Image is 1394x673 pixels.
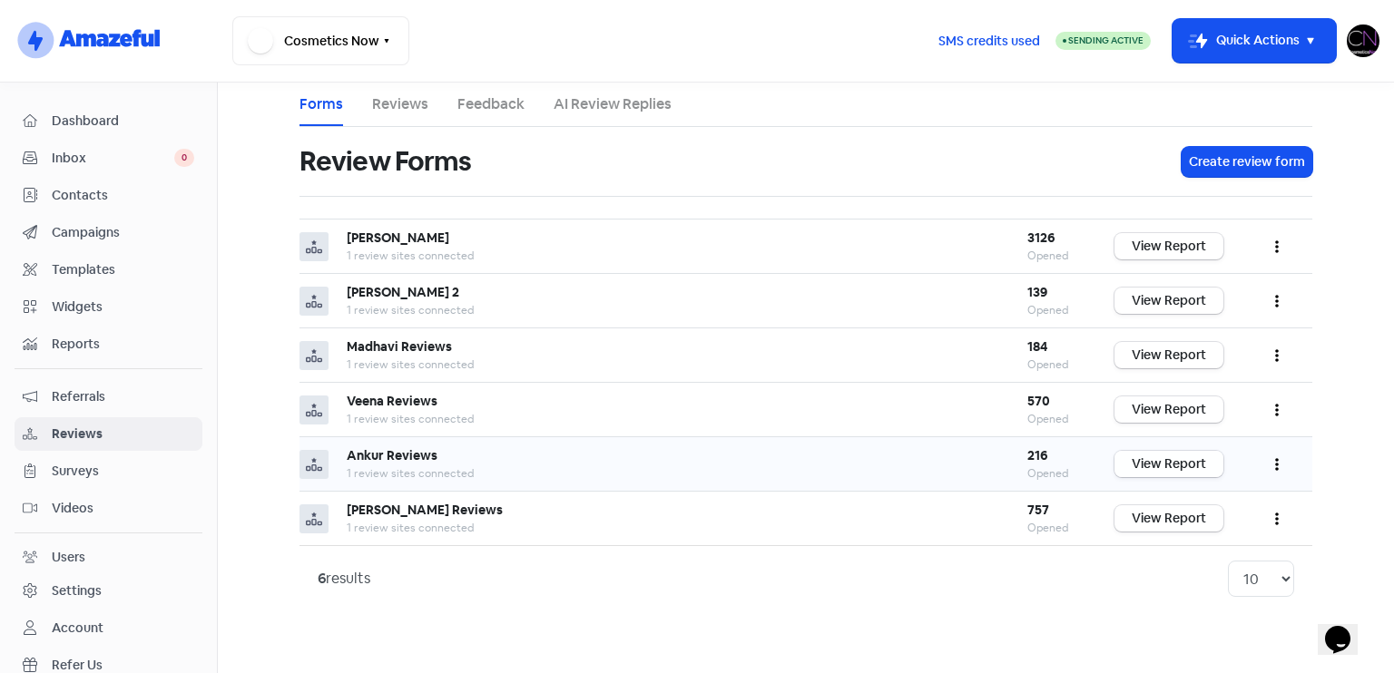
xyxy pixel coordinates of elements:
[232,16,409,65] button: Cosmetics Now
[1318,600,1376,655] iframe: chat widget
[15,216,202,249] a: Campaigns
[457,93,525,115] a: Feedback
[347,502,503,518] b: [PERSON_NAME] Reviews
[52,297,194,317] span: Widgets
[52,581,102,600] div: Settings
[1114,451,1223,477] a: View Report
[15,380,202,414] a: Referrals
[347,284,459,300] b: [PERSON_NAME] 2
[174,149,194,167] span: 0
[52,149,174,168] span: Inbox
[15,574,202,608] a: Settings
[1114,233,1223,259] a: View Report
[318,568,370,590] div: results
[1027,302,1078,318] div: Opened
[52,186,194,205] span: Contacts
[15,104,202,138] a: Dashboard
[347,249,474,263] span: 1 review sites connected
[1027,502,1049,518] b: 757
[1027,465,1078,482] div: Opened
[347,357,474,372] span: 1 review sites connected
[347,229,449,246] b: [PERSON_NAME]
[1027,229,1055,246] b: 3126
[52,223,194,242] span: Campaigns
[15,290,202,324] a: Widgets
[923,30,1055,49] a: SMS credits used
[1182,147,1312,177] button: Create review form
[52,424,194,444] span: Reviews
[15,541,202,574] a: Users
[1027,284,1047,300] b: 139
[52,619,103,638] div: Account
[52,499,194,518] span: Videos
[15,492,202,525] a: Videos
[15,417,202,451] a: Reviews
[15,611,202,645] a: Account
[347,412,474,426] span: 1 review sites connected
[52,112,194,131] span: Dashboard
[52,260,194,279] span: Templates
[1114,288,1223,314] a: View Report
[1114,505,1223,532] a: View Report
[15,253,202,287] a: Templates
[347,338,452,355] b: Madhavi Reviews
[15,327,202,361] a: Reports
[1027,411,1078,427] div: Opened
[554,93,672,115] a: AI Review Replies
[347,521,474,535] span: 1 review sites connected
[52,387,194,406] span: Referrals
[1055,30,1151,52] a: Sending Active
[318,569,326,588] strong: 6
[15,179,202,212] a: Contacts
[347,447,437,463] b: Ankur Reviews
[52,548,85,567] div: Users
[299,93,343,115] a: Forms
[1114,342,1223,368] a: View Report
[347,466,474,481] span: 1 review sites connected
[299,132,471,190] h1: Review Forms
[1027,356,1078,373] div: Opened
[1027,447,1047,463] b: 216
[1027,520,1078,536] div: Opened
[1027,393,1050,409] b: 570
[1068,34,1144,46] span: Sending Active
[1347,24,1379,57] img: User
[938,32,1040,51] span: SMS credits used
[15,454,202,488] a: Surveys
[1173,19,1336,63] button: Quick Actions
[52,335,194,354] span: Reports
[52,462,194,481] span: Surveys
[347,393,437,409] b: Veena Reviews
[1027,248,1078,264] div: Opened
[1114,396,1223,423] a: View Report
[372,93,428,115] a: Reviews
[347,303,474,317] span: 1 review sites connected
[1027,338,1047,355] b: 184
[15,141,202,175] a: Inbox 0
